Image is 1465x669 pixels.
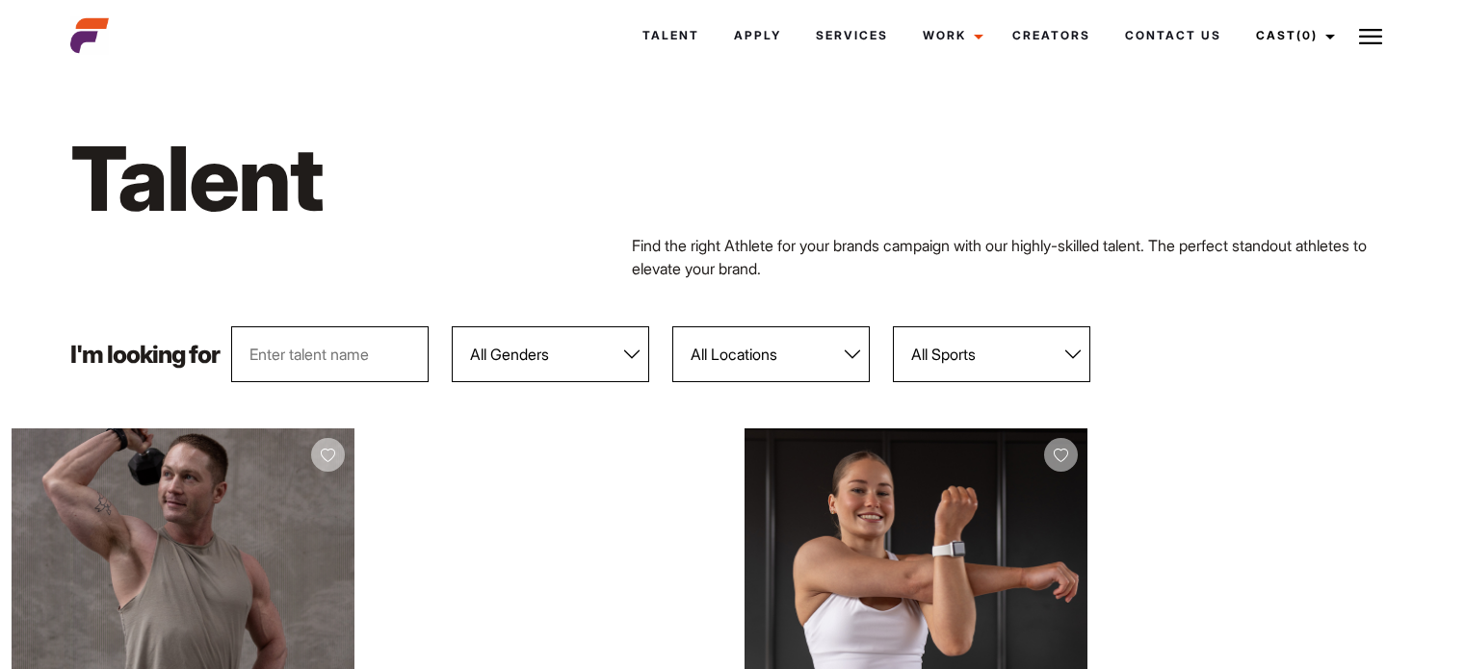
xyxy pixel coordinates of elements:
[70,343,220,367] p: I'm looking for
[995,10,1108,62] a: Creators
[632,234,1395,280] p: Find the right Athlete for your brands campaign with our highly-skilled talent. The perfect stand...
[1359,25,1382,48] img: Burger icon
[1108,10,1239,62] a: Contact Us
[717,10,798,62] a: Apply
[625,10,717,62] a: Talent
[905,10,995,62] a: Work
[231,326,429,382] input: Enter talent name
[1239,10,1347,62] a: Cast(0)
[70,16,109,55] img: cropped-aefm-brand-fav-22-square.png
[798,10,905,62] a: Services
[70,123,833,234] h1: Talent
[1296,28,1318,42] span: (0)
